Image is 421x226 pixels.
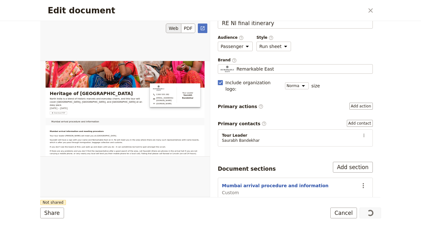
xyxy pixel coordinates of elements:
[23,120,64,128] button: ​Download PDF
[222,189,328,196] span: Custom
[218,35,253,40] span: Audience
[181,24,195,33] button: PDF
[311,83,320,89] span: size
[358,180,369,191] button: Actions
[359,131,369,140] button: Actions
[333,162,373,173] button: Add section
[23,213,377,224] span: If there are any problems and you don’t find the representative after a good search of the area, ...
[222,182,328,189] button: Mumbai arrival procedure and information
[269,35,274,40] span: ​
[333,78,373,91] span: Saurabh Bandekhar
[349,103,373,110] button: Primary actions​
[23,202,301,208] span: If you don’t see the board at first, just walk up and down until you do - it can sometimes be har...
[256,42,291,51] select: Style​
[333,72,373,79] span: Tour Leader
[277,85,318,97] span: [EMAIL_ADDRESS][DOMAIN_NAME]
[225,79,281,92] span: Include organization logo :
[218,120,267,127] span: Primary contacts
[221,66,234,72] img: Profile
[48,6,364,15] h2: Edit document
[239,35,244,40] span: ​
[277,77,308,83] span: 1300 555 282
[218,58,373,63] span: Brand
[40,208,64,218] button: Share
[236,66,274,72] span: Remarkable East
[270,58,296,71] img: Remarkable East logo
[218,18,373,29] input: Document name
[365,5,376,16] button: Close dialog
[40,200,66,205] span: Not shared
[285,82,309,89] select: size
[270,77,318,83] span: 1300 555 282
[32,122,60,127] span: Download PDF
[23,166,152,171] strong: Mumbai arrival information and meeting procedure
[270,99,318,105] a: www.remarkableeast.com.au
[258,104,263,109] span: ​
[330,208,357,218] button: Cancel
[256,35,291,40] span: Style
[23,176,183,181] span: Your tour leader [PERSON_NAME] will meet you at [GEOGRAPHIC_DATA].
[218,165,276,173] div: Document sections
[262,121,267,126] span: ​
[23,186,382,197] span: Saurabh will have a sign with your name and Remarkable East on it. He will meet you in the area w...
[270,85,318,97] a: mail@remarkableeast.com.au
[222,133,260,138] span: Tour Leader
[23,109,65,117] span: [DATE] – [DATE]
[222,138,260,143] span: Saurabh Bandekhar
[347,120,373,127] button: Primary contacts​
[23,136,145,154] a: Mumbai arrival procedure and information
[198,24,207,33] a: Open full preview
[23,86,247,109] p: North India is a blend of historic marvels and everyday charm, and this tour will cover [GEOGRAPH...
[277,99,314,105] span: [DOMAIN_NAME]
[232,58,237,62] span: ​
[218,42,253,51] select: Audience​
[218,103,263,110] span: Primary actions
[166,24,181,33] button: Web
